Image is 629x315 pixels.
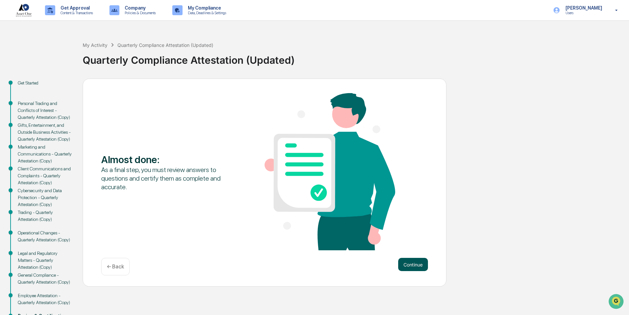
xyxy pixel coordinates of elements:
p: Users [560,11,606,15]
div: 🖐️ [7,84,12,89]
a: Powered byPylon [47,112,80,117]
p: My Compliance [183,5,230,11]
a: 🖐️Preclearance [4,81,45,92]
div: Gifts, Entertainment, and Outside Business Activities - Quarterly Attestation (Copy) [18,122,72,143]
p: [PERSON_NAME] [560,5,606,11]
p: Data, Deadlines & Settings [183,11,230,15]
div: Operational Changes - Quarterly Attestation (Copy) [18,229,72,243]
div: Quarterly Compliance Attestation (Updated) [117,42,213,48]
div: My Activity [83,42,107,48]
span: Attestations [55,83,82,90]
div: Cybersecurity and Data Protection - Quarterly Attestation (Copy) [18,187,72,208]
a: 🗄️Attestations [45,81,85,92]
div: 🗄️ [48,84,53,89]
span: Data Lookup [13,96,42,102]
div: As a final step, you must review answers to questions and certify them as complete and accurate. [101,165,232,191]
button: Start new chat [112,52,120,60]
div: Get Started [18,80,72,87]
p: Policies & Documents [119,11,159,15]
div: Client Communications and Complaints - Quarterly Attestation (Copy) [18,165,72,186]
div: 🔎 [7,96,12,102]
p: ← Back [107,263,124,270]
img: 1746055101610-c473b297-6a78-478c-a979-82029cc54cd1 [7,51,19,62]
div: Almost done : [101,154,232,165]
iframe: Open customer support [608,293,626,311]
div: Start new chat [22,51,108,57]
div: Legal and Regulatory Matters - Quarterly Attestation (Copy) [18,250,72,271]
p: How can we help? [7,14,120,24]
span: Preclearance [13,83,43,90]
p: Get Approval [55,5,96,11]
a: 🔎Data Lookup [4,93,44,105]
span: Pylon [66,112,80,117]
div: Employee Attestation - Quarterly Attestation (Copy) [18,292,72,306]
div: Trading - Quarterly Attestation (Copy) [18,209,72,223]
p: Content & Transactions [55,11,96,15]
div: Quarterly Compliance Attestation (Updated) [83,49,626,66]
button: Continue [398,258,428,271]
div: Personal Trading and Conflicts of Interest - Quarterly Attestation (Copy) [18,100,72,121]
p: Company [119,5,159,11]
div: General Compliance - Quarterly Attestation (Copy) [18,272,72,286]
div: Marketing and Communications - Quarterly Attestation (Copy) [18,144,72,164]
img: Almost done [265,93,395,250]
img: logo [16,4,32,17]
div: We're available if you need us! [22,57,84,62]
